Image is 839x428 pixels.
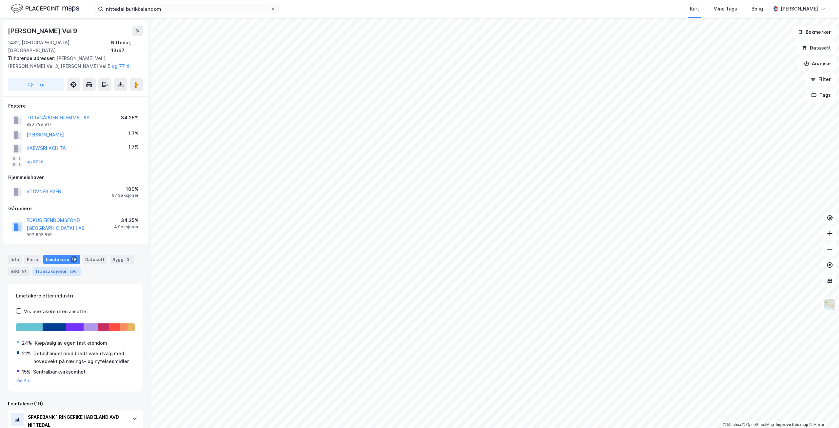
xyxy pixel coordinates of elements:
button: Analyse [798,57,836,70]
div: Bygg [110,255,134,264]
div: 67 Seksjoner [112,193,139,198]
div: [PERSON_NAME] [781,5,818,13]
div: Festere [8,102,143,110]
div: Kjøp/salg av egen fast eiendom [35,339,107,347]
div: 34.25% [121,114,139,122]
img: Z [824,298,836,311]
div: Mine Tags [713,5,737,13]
div: ESG [8,267,30,276]
div: Hjemmelshaver [8,173,143,181]
div: 1.7% [128,130,139,137]
div: Leietakere etter industri [16,292,135,300]
div: [PERSON_NAME] Vei 9 [8,26,79,36]
a: Improve this map [776,422,808,427]
div: 34.25% [114,216,139,224]
div: Leietakere [43,255,80,264]
button: Filter [805,73,836,86]
div: Sentralbankvirksomhet [33,368,86,376]
div: 24% [22,339,32,347]
img: logo.f888ab2527a4732fd821a326f86c7f29.svg [10,3,79,14]
div: 19 [70,256,77,263]
div: Eiere [24,255,41,264]
div: Gårdeiere [8,205,143,213]
div: Leietakere (19) [8,400,143,408]
div: Transaksjoner [32,267,81,276]
span: Tilhørende adresser: [8,55,56,61]
button: Bokmerker [792,26,836,39]
div: Info [8,255,22,264]
input: Søk på adresse, matrikkel, gårdeiere, leietakere eller personer [103,4,270,14]
div: Bolig [751,5,763,13]
div: Kontrollprogram for chat [806,397,839,428]
div: Datasett [83,255,107,264]
a: OpenStreetMap [742,422,774,427]
div: 997 592 816 [27,232,52,237]
div: 4 Seksjoner [114,224,139,230]
iframe: Chat Widget [806,397,839,428]
div: 21% [22,350,31,357]
div: 256 [68,268,78,275]
div: 1482, [GEOGRAPHIC_DATA], [GEOGRAPHIC_DATA] [8,39,111,54]
button: Tags [806,89,836,102]
button: Tag [8,78,64,91]
div: Detaljhandel med bredt vareutvalg med hovedvekt på nærings- og nytelsesmidler [33,350,134,365]
div: Vis leietakere uten ansatte [24,308,86,316]
div: 100% [112,185,139,193]
div: 15% [22,368,30,376]
a: Mapbox [723,422,741,427]
div: [PERSON_NAME] Vei 1, [PERSON_NAME] Vei 3, [PERSON_NAME] Vei 5 [8,54,138,70]
div: 920 799 817 [27,122,52,127]
div: 1.7% [128,143,139,151]
button: Og 5 til [17,378,32,384]
div: 3 [125,256,131,263]
div: Nittedal, 13/67 [111,39,143,54]
div: 51 [21,268,27,275]
button: Datasett [796,41,836,54]
div: Kart [690,5,699,13]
